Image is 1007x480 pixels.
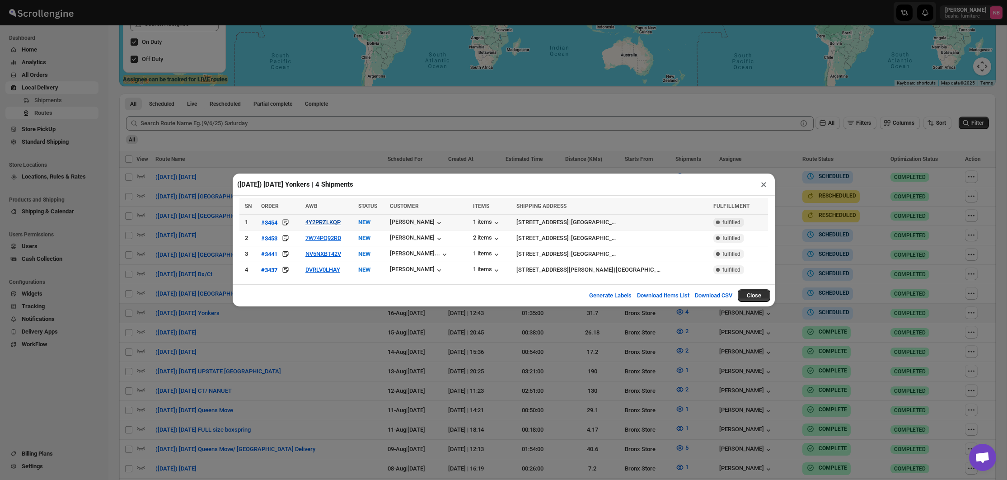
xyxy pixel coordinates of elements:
span: AWB [305,203,318,209]
div: | [516,265,708,274]
div: [STREET_ADDRESS] [516,249,569,259]
div: [GEOGRAPHIC_DATA] [616,265,664,274]
span: fulfilled [722,235,740,242]
div: [GEOGRAPHIC_DATA] [571,218,619,227]
span: CUSTOMER [390,203,419,209]
button: 1 items [473,250,501,259]
span: fulfilled [722,250,740,258]
div: [STREET_ADDRESS] [516,234,569,243]
h2: ([DATE]) [DATE] Yonkers | 4 Shipments [237,180,353,189]
td: 1 [239,215,259,231]
button: Generate Labels [584,287,637,305]
span: NEW [358,235,370,241]
div: [GEOGRAPHIC_DATA] [571,249,619,259]
div: #3441 [261,251,277,258]
button: 1 items [473,266,501,275]
button: [PERSON_NAME] [390,234,444,243]
button: #3441 [261,249,277,259]
span: SHIPPING ADDRESS [516,203,567,209]
a: Open chat [969,444,996,471]
div: | [516,234,708,243]
button: #3454 [261,218,277,227]
div: [GEOGRAPHIC_DATA] [571,234,619,243]
div: #3437 [261,267,277,273]
span: ORDER [261,203,279,209]
button: DVRLV0LHAY [305,266,340,273]
button: #3437 [261,265,277,274]
div: [STREET_ADDRESS] [516,218,569,227]
span: SN [245,203,252,209]
span: STATUS [358,203,377,209]
span: fulfilled [722,266,740,273]
span: ITEMS [473,203,489,209]
div: #3453 [261,235,277,242]
div: | [516,249,708,259]
button: Close [738,289,770,302]
button: [PERSON_NAME] [390,218,444,227]
button: 4Y2PRZLKQP [305,219,341,226]
span: fulfilled [722,219,740,226]
button: Download Items List [632,287,695,305]
span: NEW [358,266,370,273]
button: [PERSON_NAME]... [390,250,449,259]
div: | [516,218,708,227]
button: #3453 [261,234,277,243]
td: 4 [239,262,259,278]
button: 2 items [473,234,501,243]
button: NV5NXBT42V [305,250,341,257]
td: 3 [239,246,259,262]
button: Download CSV [689,287,738,305]
span: NEW [358,219,370,226]
td: 2 [239,231,259,246]
button: 7W74PQ92RD [305,235,341,241]
div: [STREET_ADDRESS][PERSON_NAME] [516,265,614,274]
div: #3454 [261,219,277,226]
span: NEW [358,250,370,257]
button: [PERSON_NAME] [390,266,444,275]
button: × [757,178,770,191]
span: FULFILLMENT [713,203,749,209]
button: 1 items [473,218,501,227]
div: [PERSON_NAME]... [390,250,440,257]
